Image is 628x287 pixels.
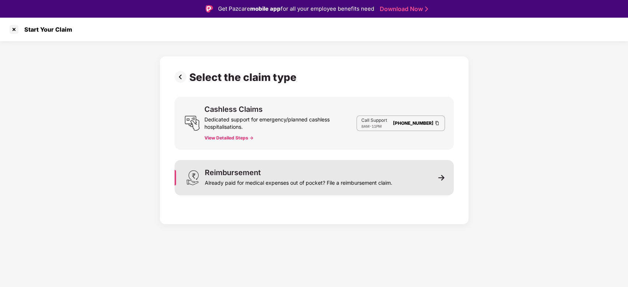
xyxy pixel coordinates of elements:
[361,124,369,128] span: 8AM
[250,5,281,12] strong: mobile app
[425,5,428,13] img: Stroke
[393,120,434,126] a: [PHONE_NUMBER]
[380,5,426,13] a: Download Now
[185,116,200,131] img: svg+xml;base64,PHN2ZyB3aWR0aD0iMjQiIGhlaWdodD0iMjUiIHZpZXdCb3g9IjAgMCAyNCAyNSIgZmlsbD0ibm9uZSIgeG...
[175,71,189,83] img: svg+xml;base64,PHN2ZyBpZD0iUHJldi0zMngzMiIgeG1sbnM9Imh0dHA6Ly93d3cudzMub3JnLzIwMDAvc3ZnIiB3aWR0aD...
[20,26,72,33] div: Start Your Claim
[361,117,387,123] p: Call Support
[372,124,382,128] span: 11PM
[204,135,253,141] button: View Detailed Steps ->
[438,174,445,181] img: svg+xml;base64,PHN2ZyB3aWR0aD0iMTEiIGhlaWdodD0iMTEiIHZpZXdCb3g9IjAgMCAxMSAxMSIgZmlsbD0ibm9uZSIgeG...
[205,169,261,176] div: Reimbursement
[205,176,392,187] div: Already paid for medical expenses out of pocket? File a reimbursement claim.
[185,170,200,185] img: svg+xml;base64,PHN2ZyB3aWR0aD0iMjQiIGhlaWdodD0iMzEiIHZpZXdCb3g9IjAgMCAyNCAzMSIgZmlsbD0ibm9uZSIgeG...
[218,4,374,13] div: Get Pazcare for all your employee benefits need
[206,5,213,13] img: Logo
[434,120,440,126] img: Clipboard Icon
[204,106,263,113] div: Cashless Claims
[204,113,356,131] div: Dedicated support for emergency/planned cashless hospitalisations.
[189,71,299,84] div: Select the claim type
[361,123,387,129] div: -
